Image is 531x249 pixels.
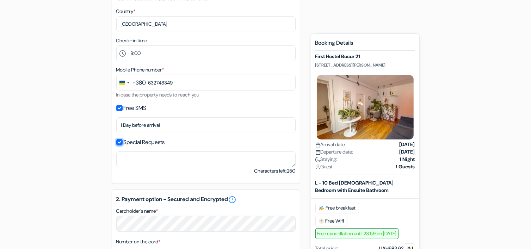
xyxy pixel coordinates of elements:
[133,79,146,87] div: +380
[315,39,415,51] h5: Booking Details
[315,180,394,193] b: L - 10 Bed [DEMOGRAPHIC_DATA] Bedroom with Ensuite Bathroom
[254,167,296,175] small: Characters left:
[315,141,346,148] span: Arrival date:
[315,216,347,226] span: Free Wifi
[116,195,296,204] h5: 2. Payment option - Secured and Encrypted
[116,92,199,98] small: In case the property needs to reach you
[287,168,296,174] span: 250
[315,62,415,68] p: [STREET_ADDRESS][PERSON_NAME]
[315,164,321,170] img: user_icon.svg
[315,54,415,60] h5: First Hostel Bucur 21
[124,103,147,113] label: Free SMS
[319,205,325,211] img: free_breakfast.svg
[116,37,147,44] label: Check-in time
[116,238,161,245] label: Number on the card
[400,148,415,156] strong: [DATE]
[319,218,324,224] img: free_wifi.svg
[315,203,359,213] span: Free breakfast
[315,148,353,156] span: Departure date:
[116,207,158,215] label: Cardholder’s name
[315,142,321,148] img: calendar.svg
[315,228,399,239] span: Free cancellation until 23:59 on [DATE]
[117,75,146,90] button: Change country, selected Ukraine (+380)
[124,137,165,147] label: Special Requests
[396,163,415,170] strong: 1 Guests
[400,156,415,163] strong: 1 Night
[315,156,338,163] span: Staying:
[228,195,237,204] a: error_outline
[315,163,334,170] span: Guest:
[315,157,321,162] img: moon.svg
[315,150,321,155] img: calendar.svg
[116,66,164,74] label: Mobile Phone number
[116,8,136,15] label: Country
[400,141,415,148] strong: [DATE]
